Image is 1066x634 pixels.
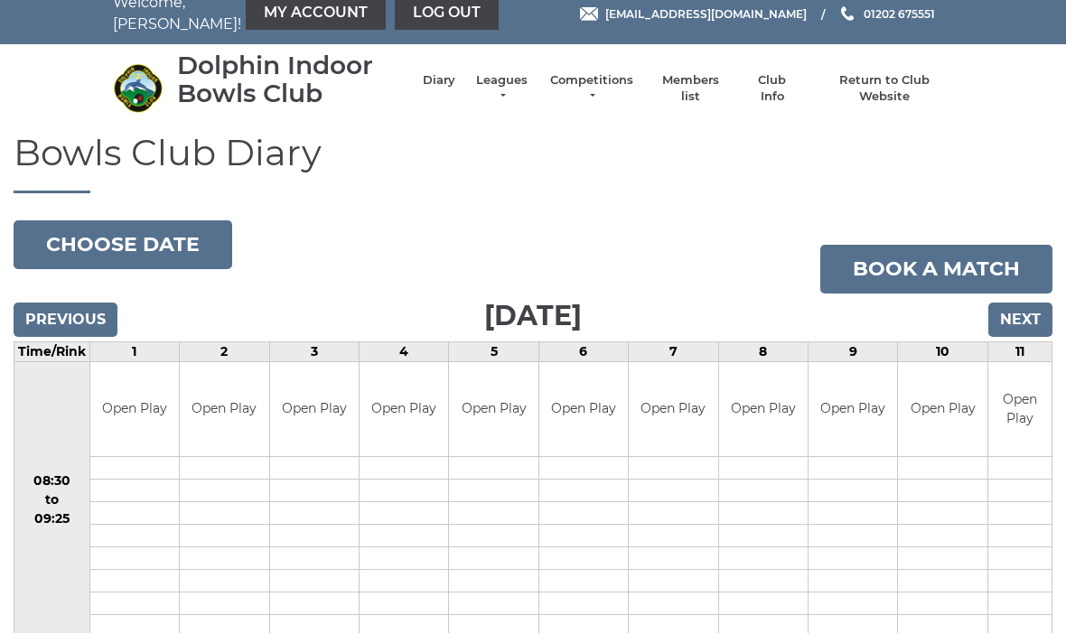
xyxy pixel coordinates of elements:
[90,363,179,458] td: Open Play
[177,52,405,108] div: Dolphin Indoor Bowls Club
[449,342,538,362] td: 5
[449,363,538,458] td: Open Play
[14,342,90,362] td: Time/Rink
[180,363,268,458] td: Open Play
[548,73,635,106] a: Competitions
[841,7,854,22] img: Phone us
[838,6,935,23] a: Phone us 01202 675551
[89,342,179,362] td: 1
[719,363,808,458] td: Open Play
[360,363,448,458] td: Open Play
[605,7,807,21] span: [EMAIL_ADDRESS][DOMAIN_NAME]
[270,363,359,458] td: Open Play
[269,342,359,362] td: 3
[473,73,530,106] a: Leagues
[14,303,117,338] input: Previous
[864,7,935,21] span: 01202 675551
[538,342,628,362] td: 6
[14,134,1052,194] h1: Bowls Club Diary
[746,73,799,106] a: Club Info
[539,363,628,458] td: Open Play
[14,221,232,270] button: Choose date
[652,73,727,106] a: Members list
[423,73,455,89] a: Diary
[629,342,718,362] td: 7
[988,303,1052,338] input: Next
[359,342,448,362] td: 4
[898,363,987,458] td: Open Play
[808,342,897,362] td: 9
[809,363,897,458] td: Open Play
[629,363,717,458] td: Open Play
[988,363,1052,458] td: Open Play
[580,6,807,23] a: Email [EMAIL_ADDRESS][DOMAIN_NAME]
[180,342,269,362] td: 2
[718,342,808,362] td: 8
[817,73,953,106] a: Return to Club Website
[987,342,1052,362] td: 11
[898,342,987,362] td: 10
[113,64,163,114] img: Dolphin Indoor Bowls Club
[820,246,1052,294] a: Book a match
[580,8,598,22] img: Email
